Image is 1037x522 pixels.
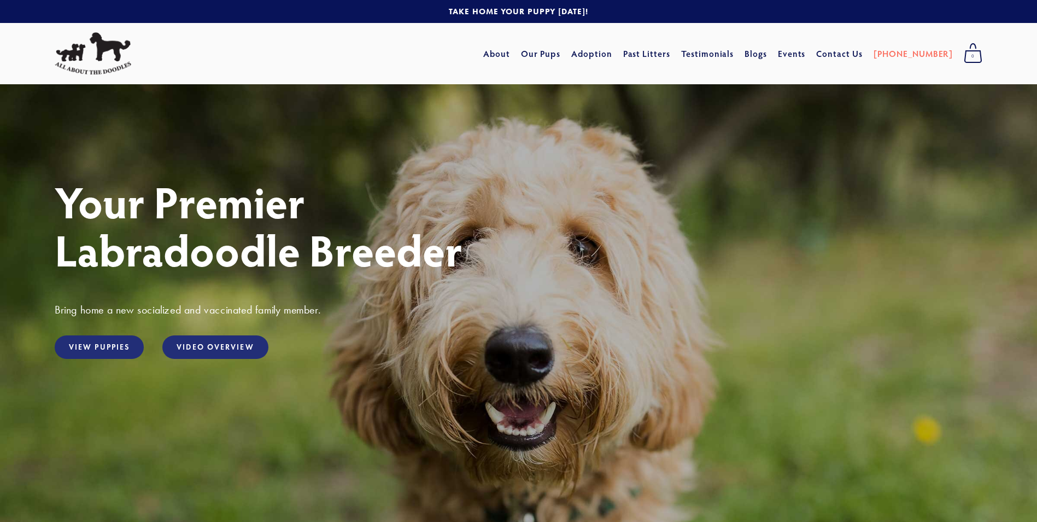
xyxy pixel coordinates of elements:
a: 0 items in cart [958,40,988,67]
a: Past Litters [623,48,671,59]
img: All About The Doodles [55,32,131,75]
h1: Your Premier Labradoodle Breeder [55,177,982,274]
a: Our Pups [521,44,561,63]
a: Events [778,44,806,63]
a: View Puppies [55,335,144,359]
a: Adoption [571,44,612,63]
a: Blogs [745,44,767,63]
span: 0 [964,49,982,63]
a: Contact Us [816,44,863,63]
a: Testimonials [681,44,734,63]
h3: Bring home a new socialized and vaccinated family member. [55,303,982,317]
a: Video Overview [162,335,268,359]
a: [PHONE_NUMBER] [874,44,953,63]
a: About [483,44,510,63]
